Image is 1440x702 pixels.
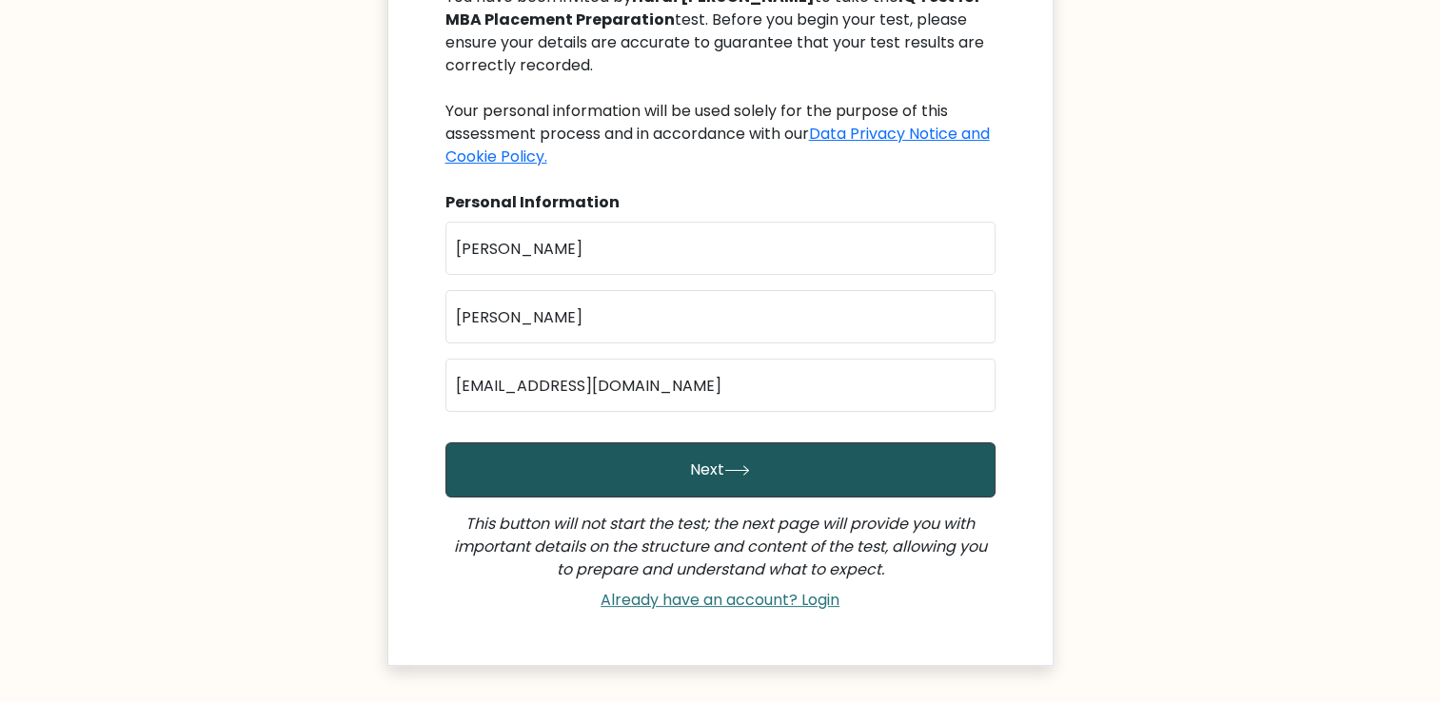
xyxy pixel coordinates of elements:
[445,191,996,214] div: Personal Information
[445,123,990,167] a: Data Privacy Notice and Cookie Policy.
[445,359,996,412] input: Email
[445,222,996,275] input: First name
[593,589,847,611] a: Already have an account? Login
[445,442,996,497] button: Next
[454,513,987,580] i: This button will not start the test; the next page will provide you with important details on the...
[445,290,996,343] input: Last name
